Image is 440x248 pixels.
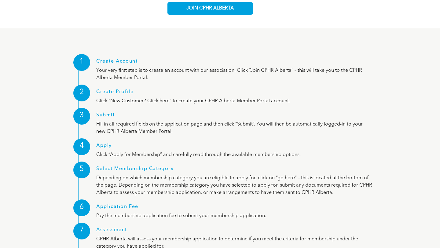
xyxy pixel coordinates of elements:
[96,143,373,151] h1: Apply
[96,174,373,196] p: Depending on which membership category you are eligible to apply for, click on “go here” – this i...
[96,112,373,121] h1: Submit
[73,162,90,178] div: 5
[73,54,90,71] div: 1
[96,89,373,97] h1: Create Profile
[96,166,373,174] h1: Select Membership Category
[186,5,234,11] span: JOIN CPHR ALBERTA
[73,85,90,101] div: 2
[96,59,373,67] h1: Create Account
[96,97,373,105] p: Click “New Customer? Click here” to create your CPHR Alberta Member Portal account.
[96,151,373,159] p: Click “Apply for Membership” and carefully read through the available membership options.
[96,121,373,135] p: Fill in all required fields on the application page and then click “Submit”. You will then be aut...
[96,67,373,82] p: Your very first step is to create an account with our association. Click “Join CPHR Alberta” – th...
[96,227,373,235] h1: Assessment
[73,199,90,216] div: 6
[96,204,373,212] h1: Application Fee
[73,108,90,125] div: 3
[73,223,90,239] div: 7
[96,212,373,220] p: Pay the membership application fee to submit your membership application.
[167,2,253,15] a: JOIN CPHR ALBERTA
[73,138,90,155] div: 4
